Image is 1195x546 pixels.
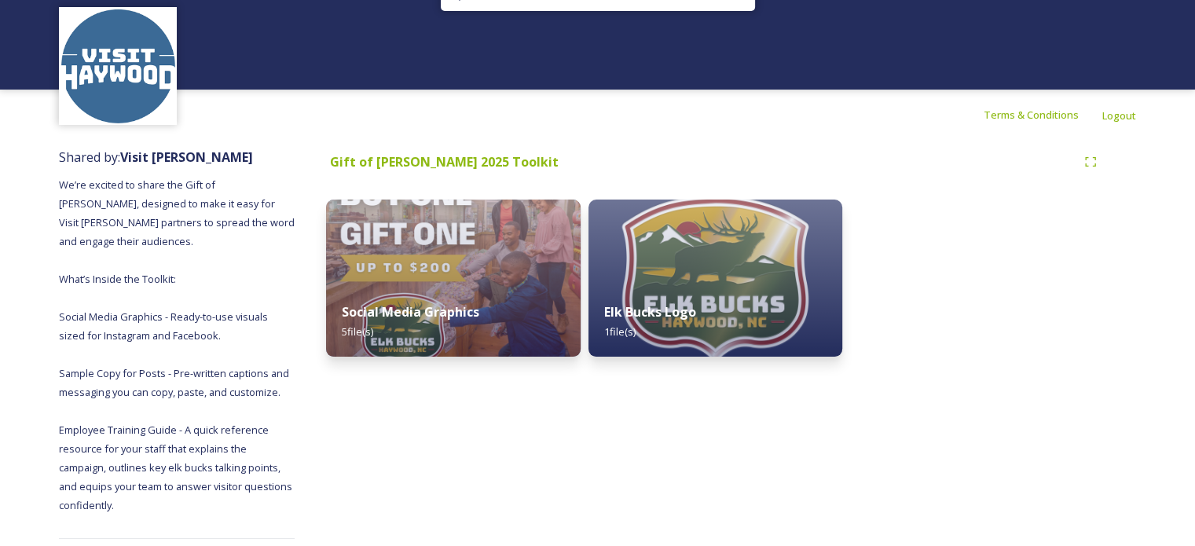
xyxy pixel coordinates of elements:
img: images.png [61,9,175,123]
span: Shared by: [59,148,253,166]
strong: Elk Bucks Logo [604,303,696,321]
strong: Social Media Graphics [342,303,479,321]
span: Logout [1102,108,1136,123]
span: Terms & Conditions [984,108,1079,122]
span: 1 file(s) [604,324,636,339]
img: 9c9e7043-bae5-49cd-9e71-a8c5de850ad7.jpg [588,200,843,357]
img: d586183e-e408-4afd-bf1a-03160c1f4f59.jpg [326,200,581,357]
a: Terms & Conditions [984,105,1102,124]
strong: Gift of [PERSON_NAME] 2025 Toolkit [330,153,559,170]
span: 5 file(s) [342,324,373,339]
strong: Visit [PERSON_NAME] [120,148,253,166]
span: We’re excited to share the Gift of [PERSON_NAME], designed to make it easy for Visit [PERSON_NAME... [59,178,297,512]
